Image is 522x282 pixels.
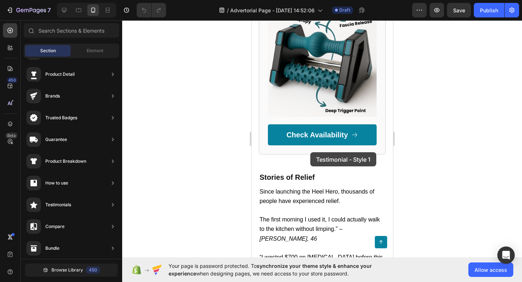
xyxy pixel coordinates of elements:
div: Bundle [45,245,59,252]
p: 7 [47,6,51,14]
div: Open Intercom Messenger [497,246,515,264]
div: Publish [480,7,498,14]
span: synchronize your theme style & enhance your experience [169,263,372,277]
div: Undo/Redo [137,3,166,17]
button: Save [447,3,471,17]
div: 450 [86,266,100,274]
button: Allow access [468,262,513,277]
div: Compare [45,223,65,230]
span: Save [453,7,465,13]
span: Your page is password protected. To when designing pages, we need access to your store password. [169,262,400,277]
span: Advertorial Page - [DATE] 14:52:06 [230,7,315,14]
button: Publish [474,3,504,17]
span: Allow access [475,266,507,274]
button: 7 [3,3,54,17]
div: Product Detail [45,71,75,78]
div: Trusted Badges [45,114,77,121]
button: Browse Library450 [25,264,118,277]
input: Search Sections & Elements [24,23,119,38]
div: How to use [45,179,68,187]
div: Beta [5,133,17,138]
span: / [227,7,229,14]
span: Element [87,47,103,54]
div: Guarantee [45,136,67,143]
span: Draft [339,7,350,13]
span: Section [40,47,56,54]
div: Testimonials [45,201,71,208]
div: 450 [7,77,17,83]
div: Product Breakdown [45,158,86,165]
span: Browse Library [51,267,83,273]
iframe: Design area [252,20,393,257]
div: Brands [45,92,60,100]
